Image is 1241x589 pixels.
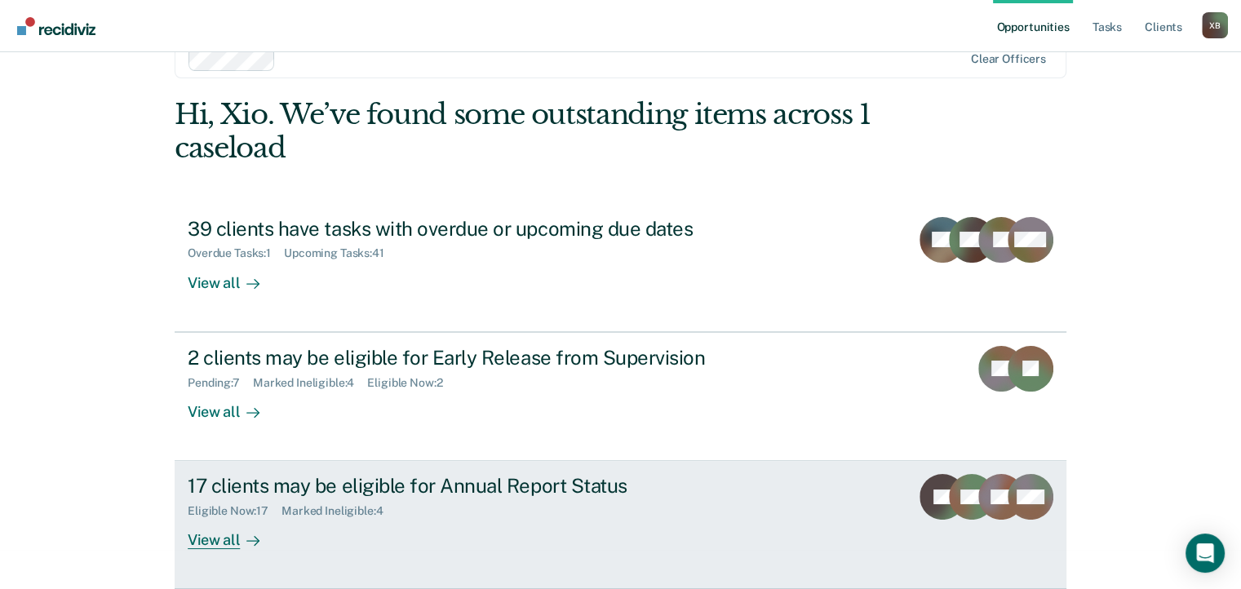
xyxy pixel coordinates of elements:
div: 17 clients may be eligible for Annual Report Status [188,474,760,498]
a: 17 clients may be eligible for Annual Report StatusEligible Now:17Marked Ineligible:4View all [175,461,1066,589]
div: Marked Ineligible : 4 [253,376,367,390]
div: Pending : 7 [188,376,253,390]
div: 39 clients have tasks with overdue or upcoming due dates [188,217,760,241]
a: 39 clients have tasks with overdue or upcoming due datesOverdue Tasks:1Upcoming Tasks:41View all [175,204,1066,332]
a: 2 clients may be eligible for Early Release from SupervisionPending:7Marked Ineligible:4Eligible ... [175,332,1066,461]
div: Eligible Now : 17 [188,504,281,518]
div: Hi, Xio. We’ve found some outstanding items across 1 caseload [175,98,888,165]
div: Upcoming Tasks : 41 [284,246,397,260]
div: View all [188,518,279,550]
div: View all [188,260,279,292]
div: X B [1202,12,1228,38]
div: 2 clients may be eligible for Early Release from Supervision [188,346,760,370]
div: Marked Ineligible : 4 [281,504,396,518]
div: Clear officers [971,52,1046,66]
div: Overdue Tasks : 1 [188,246,284,260]
div: Open Intercom Messenger [1186,534,1225,573]
div: Eligible Now : 2 [367,376,455,390]
button: Profile dropdown button [1202,12,1228,38]
img: Recidiviz [17,17,95,35]
div: View all [188,389,279,421]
